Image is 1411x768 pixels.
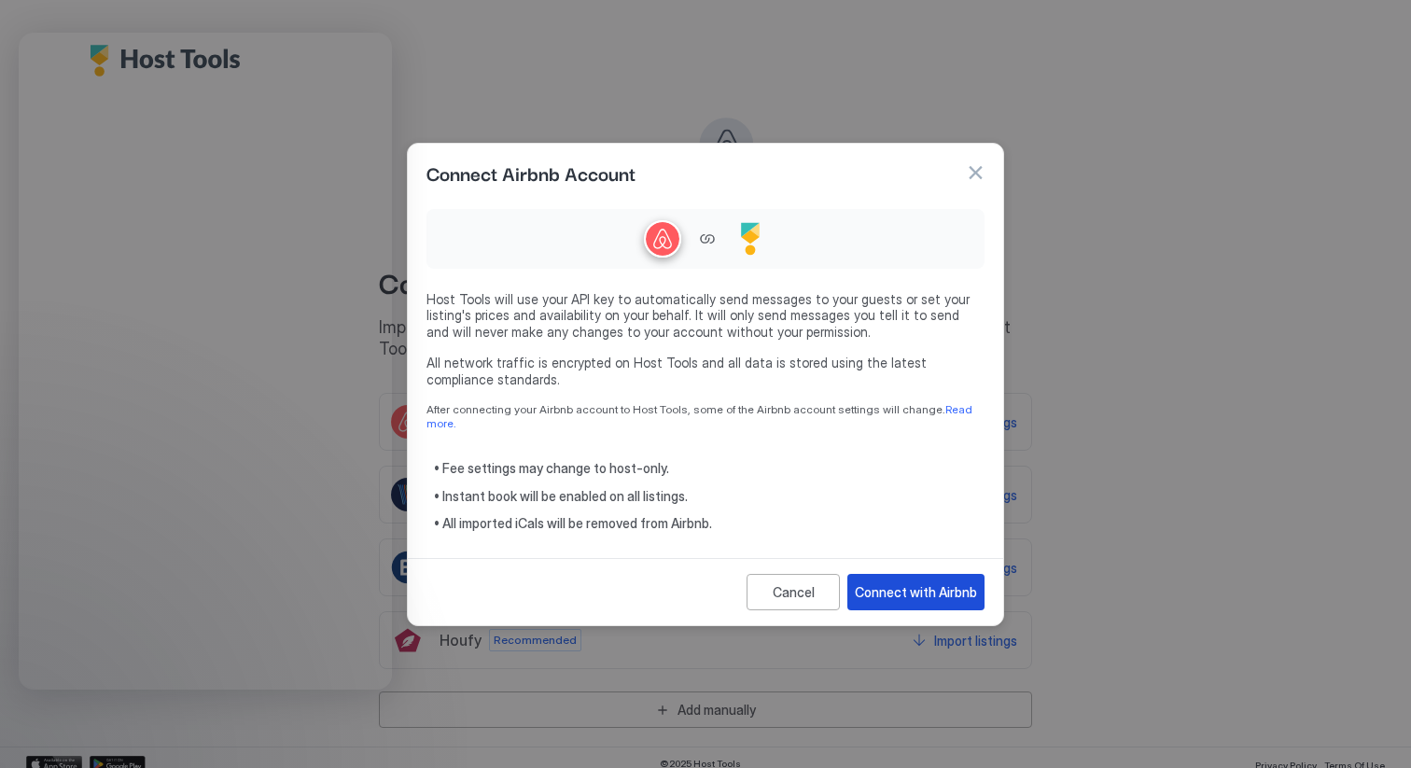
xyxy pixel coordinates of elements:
[855,582,977,602] div: Connect with Airbnb
[773,582,815,602] div: Cancel
[426,159,636,187] span: Connect Airbnb Account
[426,355,985,387] span: All network traffic is encrypted on Host Tools and all data is stored using the latest compliance...
[747,574,840,610] button: Cancel
[434,460,985,477] span: • Fee settings may change to host-only.
[434,488,985,505] span: • Instant book will be enabled on all listings.
[19,705,63,749] iframe: Intercom live chat
[426,402,985,430] span: After connecting your Airbnb account to Host Tools, some of the Airbnb account settings will change.
[426,402,975,430] a: Read more.
[847,574,985,610] button: Connect with Airbnb
[19,33,392,690] iframe: Intercom live chat
[434,515,985,532] span: • All imported iCals will be removed from Airbnb.
[426,291,985,341] span: Host Tools will use your API key to automatically send messages to your guests or set your listin...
